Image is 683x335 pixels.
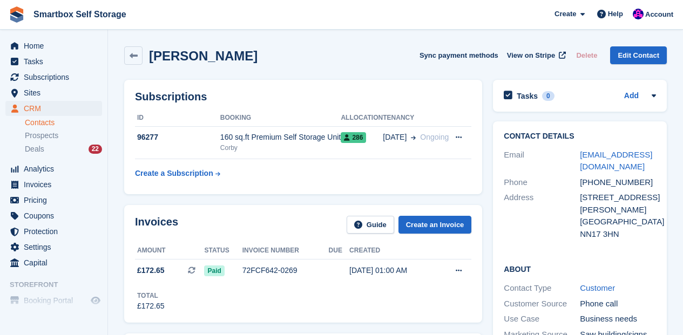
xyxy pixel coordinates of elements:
[580,204,656,216] div: [PERSON_NAME]
[24,161,89,176] span: Analytics
[383,132,407,143] span: [DATE]
[645,9,673,20] span: Account
[135,168,213,179] div: Create a Subscription
[580,298,656,310] div: Phone call
[5,101,102,116] a: menu
[137,265,165,276] span: £172.65
[204,242,242,259] th: Status
[349,242,437,259] th: Created
[5,38,102,53] a: menu
[135,216,178,234] h2: Invoices
[242,242,329,259] th: Invoice number
[24,193,89,208] span: Pricing
[5,224,102,239] a: menu
[24,293,89,308] span: Booking Portal
[25,130,102,141] a: Prospects
[347,216,394,234] a: Guide
[398,216,472,234] a: Create an Invoice
[5,240,102,255] a: menu
[5,54,102,69] a: menu
[580,192,656,204] div: [STREET_ADDRESS]
[504,282,580,295] div: Contact Type
[5,255,102,270] a: menu
[383,110,449,127] th: Tenancy
[580,216,656,228] div: [GEOGRAPHIC_DATA]
[25,143,102,155] a: Deals 22
[24,240,89,255] span: Settings
[25,131,58,141] span: Prospects
[504,298,580,310] div: Customer Source
[135,163,220,183] a: Create a Subscription
[349,265,437,276] div: [DATE] 01:00 AM
[504,132,656,141] h2: Contact Details
[580,150,652,172] a: [EMAIL_ADDRESS][DOMAIN_NAME]
[24,177,89,192] span: Invoices
[149,49,258,63] h2: [PERSON_NAME]
[580,176,656,189] div: [PHONE_NUMBER]
[24,255,89,270] span: Capital
[624,90,639,102] a: Add
[25,144,44,154] span: Deals
[572,46,601,64] button: Delete
[135,242,204,259] th: Amount
[5,208,102,223] a: menu
[341,132,366,143] span: 286
[135,132,220,143] div: 96277
[9,6,25,23] img: stora-icon-8386f47178a22dfd0bd8f6a31ec36ba5ce8667c1dd55bd0f319d3a0aa187defe.svg
[5,85,102,100] a: menu
[24,54,89,69] span: Tasks
[220,132,341,143] div: 160 sq.ft Premium Self Storage Unit
[504,176,580,189] div: Phone
[580,228,656,241] div: NN17 3HN
[24,224,89,239] span: Protection
[420,46,498,64] button: Sync payment methods
[220,110,341,127] th: Booking
[608,9,623,19] span: Help
[503,46,568,64] a: View on Stripe
[5,193,102,208] a: menu
[242,265,329,276] div: 72FCF642-0269
[507,50,555,61] span: View on Stripe
[341,110,383,127] th: Allocation
[554,9,576,19] span: Create
[504,149,580,173] div: Email
[24,70,89,85] span: Subscriptions
[24,85,89,100] span: Sites
[89,145,102,154] div: 22
[5,161,102,176] a: menu
[24,38,89,53] span: Home
[580,283,615,292] a: Customer
[5,70,102,85] a: menu
[29,5,131,23] a: Smartbox Self Storage
[5,177,102,192] a: menu
[580,313,656,325] div: Business needs
[89,294,102,307] a: Preview store
[135,110,220,127] th: ID
[610,46,667,64] a: Edit Contact
[24,101,89,116] span: CRM
[517,91,538,101] h2: Tasks
[5,293,102,308] a: menu
[137,291,165,300] div: Total
[504,263,656,274] h2: About
[420,133,449,141] span: Ongoing
[504,313,580,325] div: Use Case
[135,91,471,103] h2: Subscriptions
[220,143,341,153] div: Corby
[204,265,224,276] span: Paid
[137,300,165,312] div: £172.65
[25,118,102,128] a: Contacts
[24,208,89,223] span: Coupons
[633,9,644,19] img: Sam Austin
[10,279,107,290] span: Storefront
[329,242,349,259] th: Due
[504,192,580,240] div: Address
[542,91,554,101] div: 0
